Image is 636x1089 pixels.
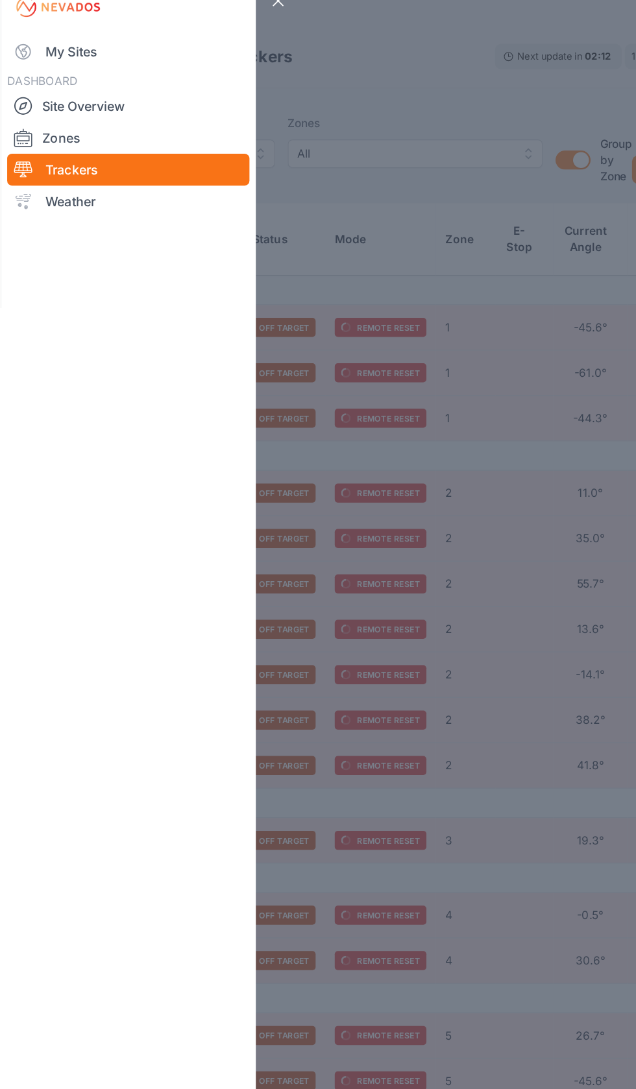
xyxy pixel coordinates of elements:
[10,1016,34,1040] img: joe.mikula@nevados.solar
[10,13,83,34] img: Nevados
[5,117,202,143] a: Zones
[42,1016,181,1068] div: [PERSON_NAME][EMAIL_ADDRESS][PERSON_NAME][DOMAIN_NAME]
[5,47,202,73] a: My Sites
[5,91,202,117] a: Site Overview
[5,78,62,89] span: DASHBOARD
[5,143,202,169] a: Trackers
[5,169,202,195] a: Weather
[42,1068,78,1078] a: Feedback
